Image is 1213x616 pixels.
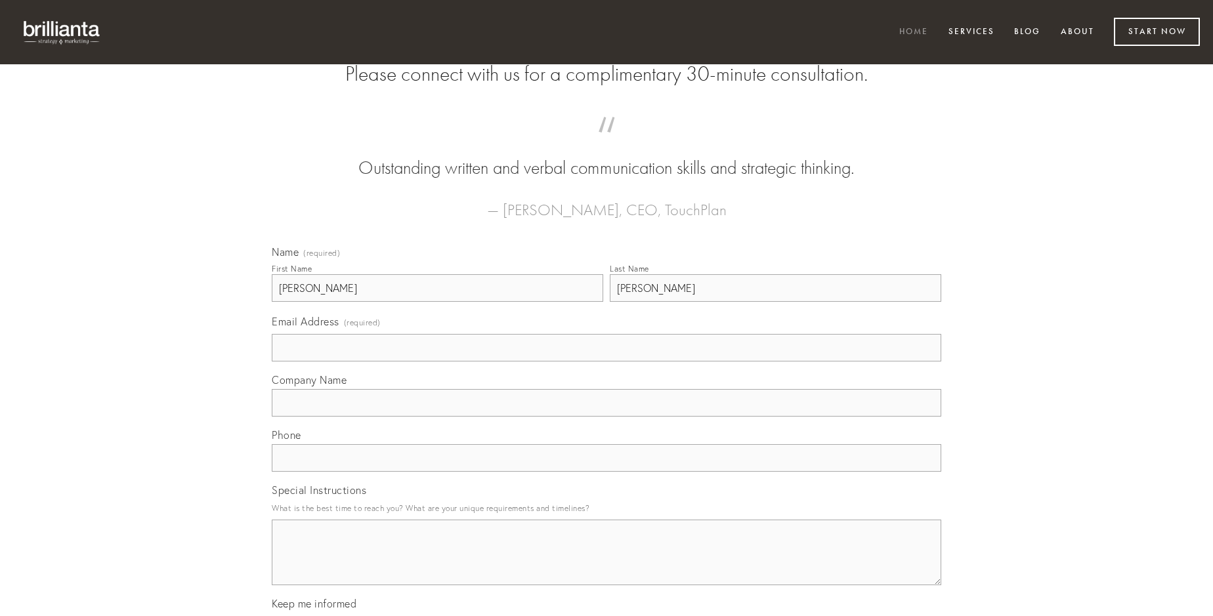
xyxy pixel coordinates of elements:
[303,249,340,257] span: (required)
[344,314,381,331] span: (required)
[293,181,920,223] figcaption: — [PERSON_NAME], CEO, TouchPlan
[293,130,920,155] span: “
[272,428,301,441] span: Phone
[272,315,339,328] span: Email Address
[272,597,356,610] span: Keep me informed
[272,483,366,497] span: Special Instructions
[940,22,1003,43] a: Services
[610,264,649,274] div: Last Name
[272,499,941,517] p: What is the best time to reach you? What are your unique requirements and timelines?
[272,264,312,274] div: First Name
[272,245,299,258] span: Name
[272,373,347,386] span: Company Name
[1114,18,1200,46] a: Start Now
[1052,22,1103,43] a: About
[1006,22,1049,43] a: Blog
[293,130,920,181] blockquote: Outstanding written and verbal communication skills and strategic thinking.
[13,13,112,51] img: brillianta - research, strategy, marketing
[891,22,937,43] a: Home
[272,62,941,87] h2: Please connect with us for a complimentary 30-minute consultation.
